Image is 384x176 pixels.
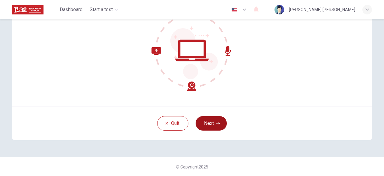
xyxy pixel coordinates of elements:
[90,6,113,13] span: Start a test
[176,165,208,169] span: © Copyright 2025
[196,116,227,131] button: Next
[57,4,85,15] button: Dashboard
[12,4,43,16] img: ILAC logo
[60,6,82,13] span: Dashboard
[157,116,188,131] button: Quit
[12,4,57,16] a: ILAC logo
[274,5,284,14] img: Profile picture
[231,8,238,12] img: en
[289,6,355,13] div: [PERSON_NAME] [PERSON_NAME]
[87,4,121,15] button: Start a test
